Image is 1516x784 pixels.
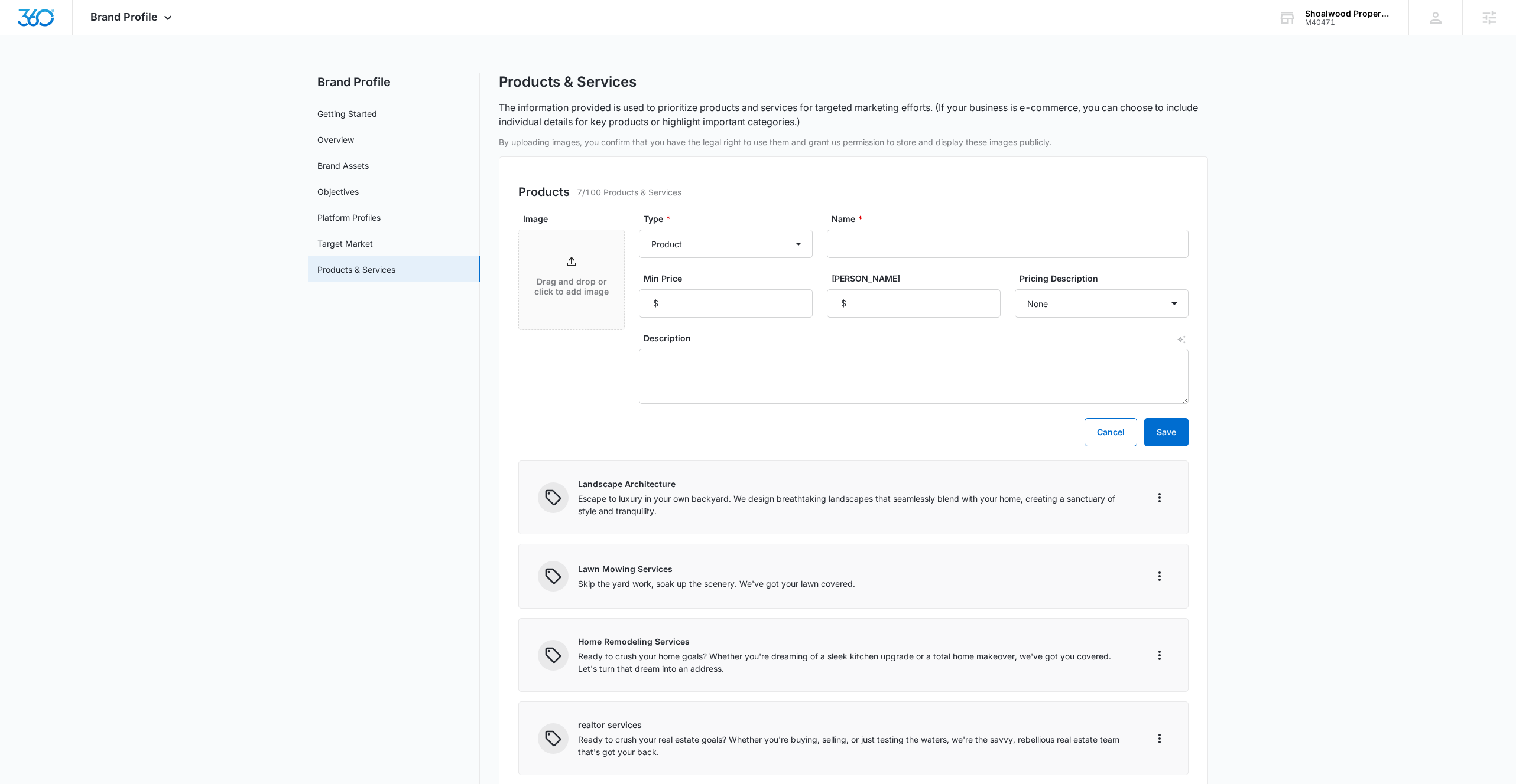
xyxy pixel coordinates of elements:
[834,289,853,318] div: $
[499,100,1208,129] p: The information provided is used to prioritize products and services for targeted marketing effor...
[577,186,681,198] p: 7/100 Products & Services
[578,577,1131,590] p: Skip the yard work, soak up the scenery. We've got your lawn covered.
[644,272,817,285] label: Min Price
[317,133,354,146] a: Overview
[644,332,1193,344] label: Description
[317,159,369,172] a: Brand Assets
[832,272,1005,285] label: [PERSON_NAME]
[518,183,570,201] h2: Products
[1150,567,1169,586] button: More
[317,107,377,120] a: Getting Started
[90,11,158,23] span: Brand Profile
[1305,18,1391,27] div: account id
[317,237,373,250] a: Target Market
[578,635,1131,648] p: Home Remodeling Services
[578,733,1131,758] p: Ready to crush your real estate goals? Whether you're buying, selling, or just testing the waters...
[499,136,1208,148] p: By uploading images, you confirm that you have the legal right to use them and grant us permissio...
[1085,418,1137,446] button: Cancel
[1144,418,1189,446] button: Save
[1305,9,1391,18] div: account name
[646,289,665,318] div: $
[1150,729,1169,748] button: More
[523,213,629,225] label: Image
[1020,272,1193,285] label: Pricing Description
[519,230,624,329] span: Drag and drop or click to add image
[317,263,395,276] a: Products & Services
[531,277,612,297] p: Drag and drop or click to add image
[1150,488,1169,507] button: More
[317,211,381,224] a: Platform Profiles
[644,213,817,225] label: Type
[1150,646,1169,665] button: More
[578,563,1131,575] p: Lawn Mowing Services
[578,718,1131,731] p: realtor services
[578,650,1131,675] p: Ready to crush your home goals? Whether you're dreaming of a sleek kitchen upgrade or a total hom...
[317,185,359,198] a: Objectives
[308,73,480,91] h2: Brand Profile
[578,492,1131,517] p: Escape to luxury in your own backyard. We design breathtaking landscapes that seamlessly blend wi...
[499,73,637,91] h1: Products & Services
[832,213,1193,225] label: Name
[578,478,1131,490] p: Landscape Architecture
